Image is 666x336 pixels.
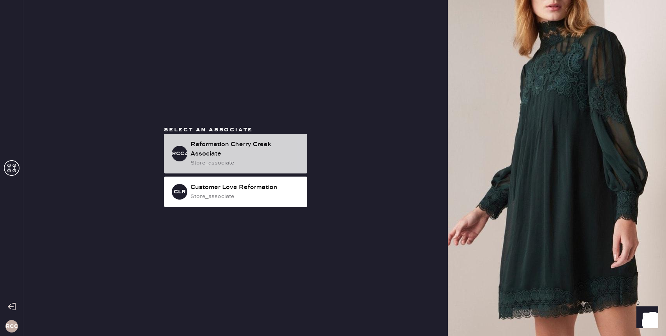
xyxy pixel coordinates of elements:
[190,192,301,201] div: store_associate
[5,324,18,329] h3: RCC
[172,151,187,156] h3: RCCA
[190,140,301,159] div: Reformation Cherry Creek Associate
[164,126,253,133] span: Select an associate
[629,301,662,334] iframe: Front Chat
[190,183,301,192] div: Customer Love Reformation
[190,159,301,167] div: store_associate
[174,189,186,195] h3: CLR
